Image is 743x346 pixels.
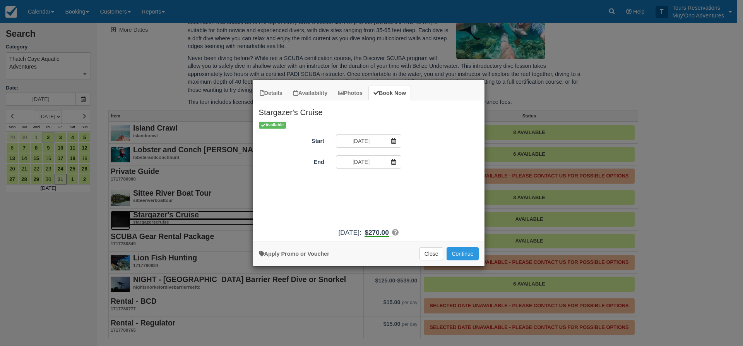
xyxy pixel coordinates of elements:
div: Item Modal [253,100,484,237]
a: Availability [288,86,332,101]
a: Book Now [368,86,411,101]
label: End [253,155,330,166]
button: Add to Booking [447,247,478,260]
button: Close [419,247,443,260]
label: Start [253,134,330,145]
a: Photos [333,86,368,101]
a: Details [255,86,288,101]
span: $270.00 [365,229,389,236]
h2: Stargazer's Cruise [253,100,484,120]
a: Apply Voucher [259,251,329,257]
span: [DATE] [339,229,360,236]
span: Available [259,122,286,128]
div: : [253,228,484,238]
